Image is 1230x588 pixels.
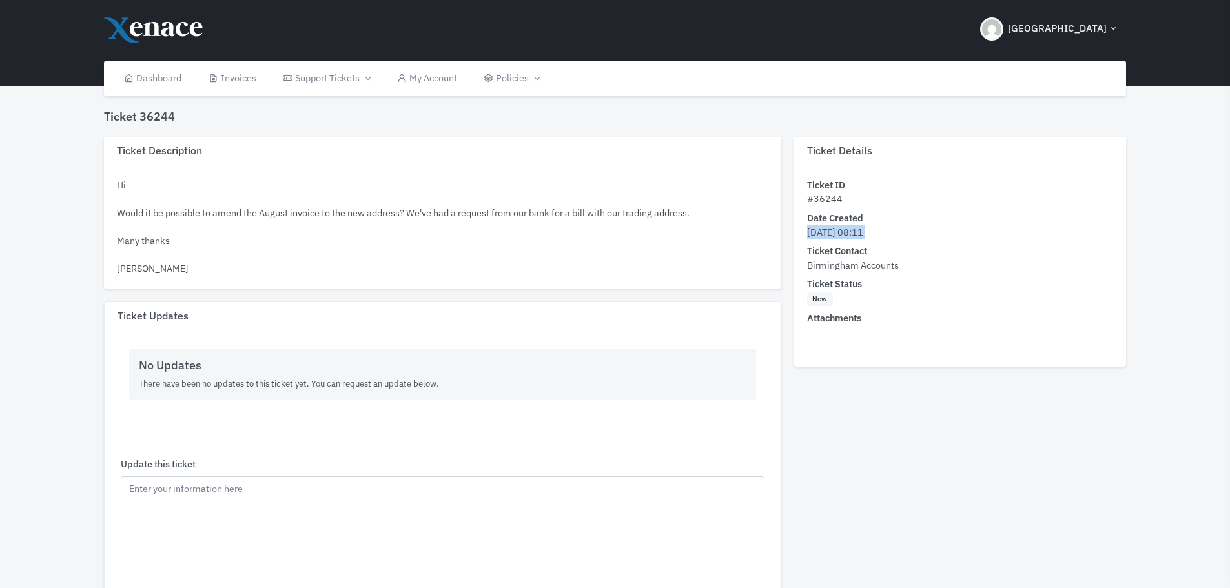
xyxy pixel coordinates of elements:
[104,137,781,165] h3: Ticket Description
[139,358,746,372] h5: No Updates
[807,244,1113,258] dt: Ticket Contact
[807,311,1113,325] dt: Attachments
[270,61,384,96] a: Support Tickets
[384,61,471,96] a: My Account
[139,378,746,390] p: There have been no updates to this ticket yet. You can request an update below.
[471,61,553,96] a: Policies
[807,292,833,307] span: New
[972,6,1126,52] button: [GEOGRAPHIC_DATA]
[117,178,768,276] div: Hi Would it be possible to amend the August invoice to the new address? We've had a request from ...
[807,226,863,238] span: [DATE] 08:11
[794,137,1126,165] h3: Ticket Details
[121,457,196,471] label: Update this ticket
[1008,21,1107,36] span: [GEOGRAPHIC_DATA]
[807,211,1113,225] dt: Date Created
[105,302,780,330] h3: Ticket Updates
[195,61,270,96] a: Invoices
[104,110,175,124] h4: Ticket 36244
[807,259,899,271] span: Birmingham Accounts
[807,277,1113,291] dt: Ticket Status
[807,178,1113,192] dt: Ticket ID
[807,192,843,205] span: #36244
[110,61,195,96] a: Dashboard
[980,17,1003,41] img: Header Avatar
